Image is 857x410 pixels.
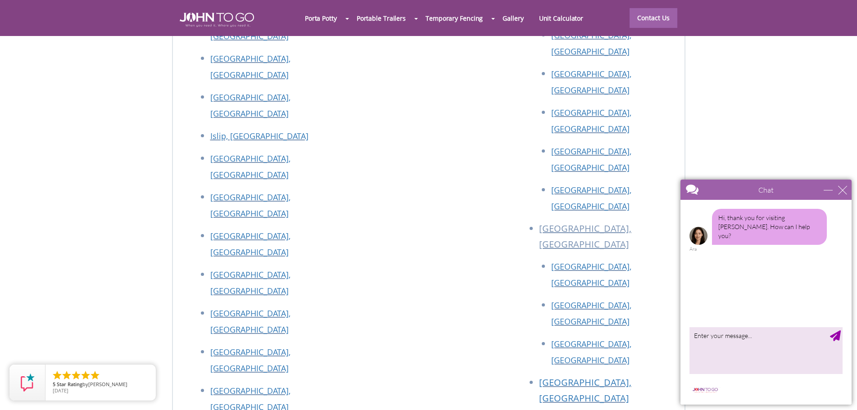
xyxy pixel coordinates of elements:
a: Islip, [GEOGRAPHIC_DATA] [210,131,308,141]
a: [GEOGRAPHIC_DATA], [GEOGRAPHIC_DATA] [551,338,631,365]
a: [GEOGRAPHIC_DATA], [GEOGRAPHIC_DATA] [551,261,631,288]
a: [GEOGRAPHIC_DATA], [GEOGRAPHIC_DATA] [210,192,290,219]
a: Unit Calculator [531,9,591,28]
iframe: Live Chat Box [675,174,857,410]
li:  [61,370,72,381]
li:  [80,370,91,381]
li: [GEOGRAPHIC_DATA], [GEOGRAPHIC_DATA] [539,221,676,258]
li:  [71,370,82,381]
a: [GEOGRAPHIC_DATA], [GEOGRAPHIC_DATA] [551,146,631,173]
li:  [90,370,100,381]
a: Portable Trailers [349,9,413,28]
a: [GEOGRAPHIC_DATA], [GEOGRAPHIC_DATA] [210,269,290,296]
img: Review Rating [18,374,36,392]
span: [PERSON_NAME] [88,381,127,387]
li:  [52,370,63,381]
a: [GEOGRAPHIC_DATA], [GEOGRAPHIC_DATA] [539,376,631,404]
a: [GEOGRAPHIC_DATA], [GEOGRAPHIC_DATA] [210,230,290,257]
a: [GEOGRAPHIC_DATA], [GEOGRAPHIC_DATA] [210,14,290,41]
a: [GEOGRAPHIC_DATA], [GEOGRAPHIC_DATA] [210,153,290,180]
a: Gallery [495,9,531,28]
span: Star Rating [57,381,82,387]
a: [GEOGRAPHIC_DATA], [GEOGRAPHIC_DATA] [551,107,631,134]
a: [GEOGRAPHIC_DATA], [GEOGRAPHIC_DATA] [551,300,631,327]
a: Temporary Fencing [418,9,490,28]
a: [GEOGRAPHIC_DATA], [GEOGRAPHIC_DATA] [551,185,631,212]
a: Porta Potty [297,9,345,28]
img: JOHN to go [180,13,254,27]
a: Contact Us [630,8,677,28]
a: [GEOGRAPHIC_DATA], [GEOGRAPHIC_DATA] [210,92,290,119]
a: [GEOGRAPHIC_DATA], [GEOGRAPHIC_DATA] [551,30,631,57]
span: 5 [53,381,55,387]
a: [GEOGRAPHIC_DATA], [GEOGRAPHIC_DATA] [210,53,290,80]
a: [GEOGRAPHIC_DATA], [GEOGRAPHIC_DATA] [551,68,631,95]
a: [GEOGRAPHIC_DATA], [GEOGRAPHIC_DATA] [210,308,290,335]
a: [GEOGRAPHIC_DATA], [GEOGRAPHIC_DATA] [210,347,290,374]
span: by [53,382,149,388]
span: [DATE] [53,387,68,394]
